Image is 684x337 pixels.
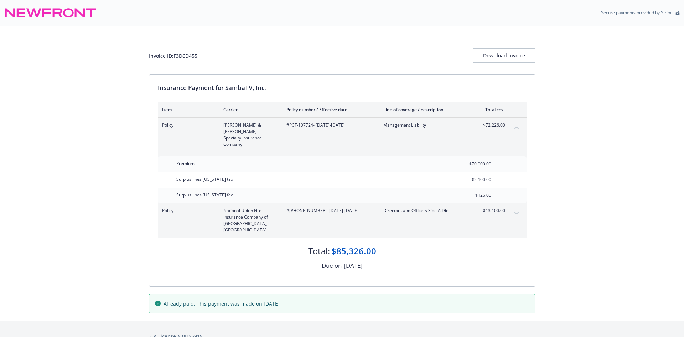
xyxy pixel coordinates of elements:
[286,107,372,113] div: Policy number / Effective date
[162,122,212,128] span: Policy
[308,245,330,257] div: Total:
[164,300,280,307] span: Already paid: This payment was made on [DATE]
[331,245,376,257] div: $85,326.00
[478,107,505,113] div: Total cost
[223,122,275,148] span: [PERSON_NAME] & [PERSON_NAME] Specialty Insurance Company
[162,107,212,113] div: Item
[176,176,233,182] span: Surplus lines [US_STATE] tax
[478,208,505,214] span: $13,100.00
[383,208,467,214] span: Directors and Officers Side A Dic
[511,208,522,219] button: expand content
[176,192,233,198] span: Surplus lines [US_STATE] fee
[223,208,275,233] span: National Union Fire Insurance Company of [GEOGRAPHIC_DATA], [GEOGRAPHIC_DATA].
[158,83,527,92] div: Insurance Payment for SambaTV, Inc.
[601,10,673,16] p: Secure payments provided by Stripe
[383,122,467,128] span: Management Liability
[473,48,535,63] button: Download Invoice
[344,261,363,270] div: [DATE]
[473,49,535,62] div: Download Invoice
[383,107,467,113] div: Line of coverage / description
[162,208,212,214] span: Policy
[478,122,505,128] span: $72,226.00
[322,261,342,270] div: Due on
[286,208,372,214] span: #[PHONE_NUMBER] - [DATE]-[DATE]
[286,122,372,128] span: #PCF-107724 - [DATE]-[DATE]
[449,190,496,201] input: 0.00
[158,118,527,152] div: Policy[PERSON_NAME] & [PERSON_NAME] Specialty Insurance Company#PCF-107724- [DATE]-[DATE]Manageme...
[449,159,496,169] input: 0.00
[449,174,496,185] input: 0.00
[511,122,522,133] button: collapse content
[149,52,197,60] div: Invoice ID: F3D6D455
[223,107,275,113] div: Carrier
[158,203,527,238] div: PolicyNational Union Fire Insurance Company of [GEOGRAPHIC_DATA], [GEOGRAPHIC_DATA].#[PHONE_NUMBE...
[176,160,195,167] span: Premium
